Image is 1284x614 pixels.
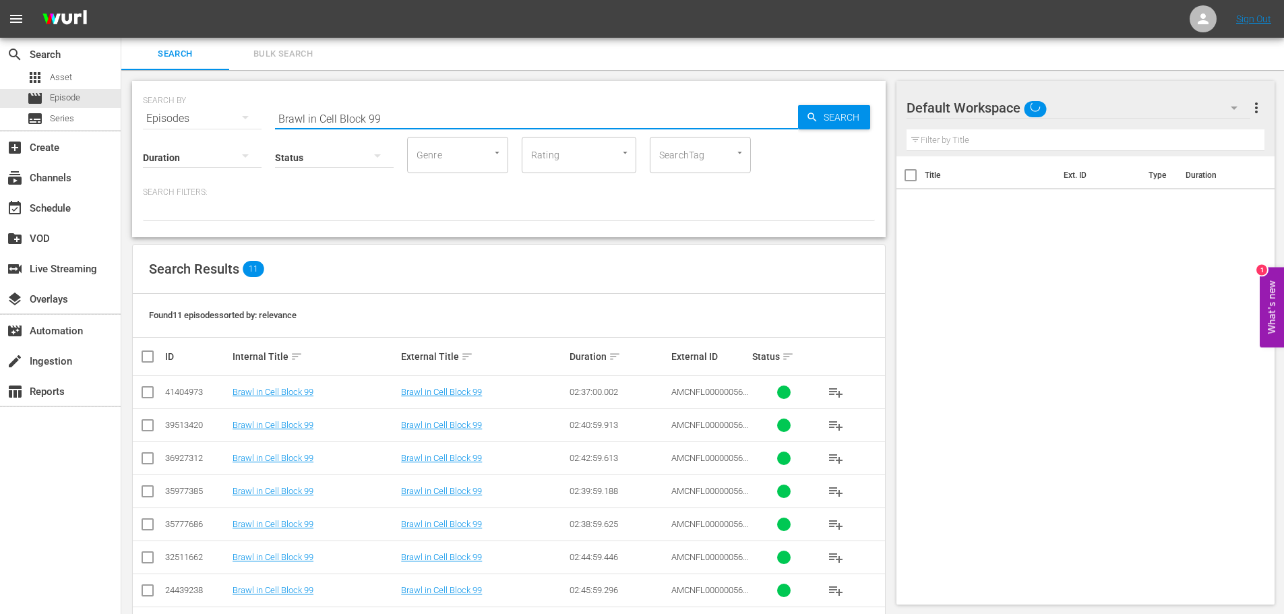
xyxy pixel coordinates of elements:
div: 02:42:59.613 [570,453,667,463]
span: AMCNFL0000005600TV [671,486,748,506]
span: playlist_add [828,516,844,532]
span: Search Results [149,261,239,277]
span: Asset [27,69,43,86]
a: Sign Out [1236,13,1271,24]
span: Schedule [7,200,23,216]
img: ans4CAIJ8jUAAAAAAAAAAAAAAAAAAAAAAAAgQb4GAAAAAAAAAAAAAAAAAAAAAAAAJMjXAAAAAAAAAAAAAAAAAAAAAAAAgAT5G... [32,3,97,35]
div: External Title [401,348,565,365]
span: AMCNFL0000005600TV [671,387,748,407]
span: Episode [50,91,80,104]
span: Episode [27,90,43,106]
span: AMCNFL0000005600TV [671,585,748,605]
button: playlist_add [820,475,852,508]
div: 36927312 [165,453,228,463]
div: 02:38:59.625 [570,519,667,529]
span: VOD [7,231,23,247]
span: Overlays [7,291,23,307]
span: Search [7,47,23,63]
a: Brawl in Cell Block 99 [401,453,482,463]
button: Search [798,105,870,129]
span: AMCNFL0000005600TV [671,552,748,572]
span: sort [782,350,794,363]
span: AMCNFL0000005600TV [671,519,748,539]
th: Duration [1178,156,1258,194]
span: sort [291,350,303,363]
a: Brawl in Cell Block 99 [233,519,313,529]
span: Series [50,112,74,125]
a: Brawl in Cell Block 99 [401,387,482,397]
span: Channels [7,170,23,186]
div: 41404973 [165,387,228,397]
span: AMCNFL0000005600TV [671,420,748,440]
a: Brawl in Cell Block 99 [401,486,482,496]
a: Brawl in Cell Block 99 [401,519,482,529]
div: 02:39:59.188 [570,486,667,496]
div: 24439238 [165,585,228,595]
div: Internal Title [233,348,397,365]
button: Open [619,146,632,159]
span: Search [818,105,870,129]
a: Brawl in Cell Block 99 [401,420,482,430]
div: 32511662 [165,552,228,562]
a: Brawl in Cell Block 99 [233,387,313,397]
span: playlist_add [828,582,844,598]
div: Default Workspace [907,89,1250,127]
button: Open Feedback Widget [1260,267,1284,347]
span: playlist_add [828,417,844,433]
a: Brawl in Cell Block 99 [233,585,313,595]
span: playlist_add [828,384,844,400]
div: Duration [570,348,667,365]
button: playlist_add [820,574,852,607]
div: 35777686 [165,519,228,529]
span: playlist_add [828,483,844,499]
span: more_vert [1248,100,1264,116]
a: Brawl in Cell Block 99 [233,486,313,496]
a: Brawl in Cell Block 99 [401,585,482,595]
span: sort [461,350,473,363]
button: Open [491,146,503,159]
p: Search Filters: [143,187,875,198]
th: Type [1140,156,1178,194]
span: Ingestion [7,353,23,369]
span: playlist_add [828,450,844,466]
div: 1 [1256,264,1267,275]
div: 39513420 [165,420,228,430]
button: more_vert [1248,92,1264,124]
span: Search [129,47,221,62]
span: Create [7,140,23,156]
a: Brawl in Cell Block 99 [233,453,313,463]
button: Open [733,146,746,159]
button: playlist_add [820,409,852,441]
a: Brawl in Cell Block 99 [233,420,313,430]
span: 11 [243,261,264,277]
a: Brawl in Cell Block 99 [401,552,482,562]
th: Ext. ID [1056,156,1141,194]
span: Asset [50,71,72,84]
span: AMCNFL0000005600TV [671,453,748,473]
div: 02:40:59.913 [570,420,667,430]
div: Status [752,348,816,365]
span: Found 11 episodes sorted by: relevance [149,310,297,320]
div: 02:45:59.296 [570,585,667,595]
span: Automation [7,323,23,339]
button: playlist_add [820,376,852,408]
div: 35977385 [165,486,228,496]
span: sort [609,350,621,363]
div: External ID [671,351,748,362]
span: Reports [7,383,23,400]
button: playlist_add [820,442,852,474]
div: 02:37:00.002 [570,387,667,397]
div: Episodes [143,100,262,137]
button: playlist_add [820,508,852,541]
span: playlist_add [828,549,844,565]
span: Live Streaming [7,261,23,277]
div: 02:44:59.446 [570,552,667,562]
span: Series [27,111,43,127]
button: playlist_add [820,541,852,574]
a: Brawl in Cell Block 99 [233,552,313,562]
th: Title [925,156,1056,194]
span: menu [8,11,24,27]
span: Bulk Search [237,47,329,62]
div: ID [165,351,228,362]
